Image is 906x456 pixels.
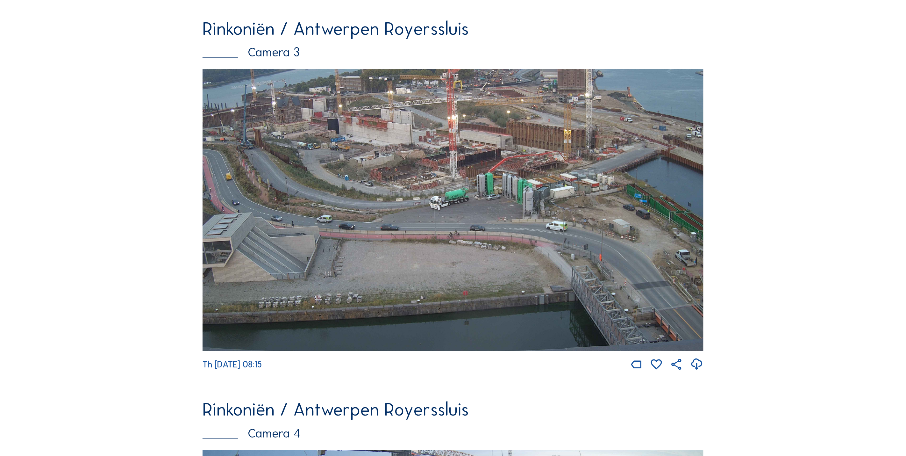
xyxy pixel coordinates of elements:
[203,401,703,419] div: Rinkoniën / Antwerpen Royerssluis
[203,427,703,439] div: Camera 4
[203,20,703,38] div: Rinkoniën / Antwerpen Royerssluis
[203,359,262,370] span: Th [DATE] 08:15
[203,69,703,351] img: Image
[203,46,703,58] div: Camera 3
